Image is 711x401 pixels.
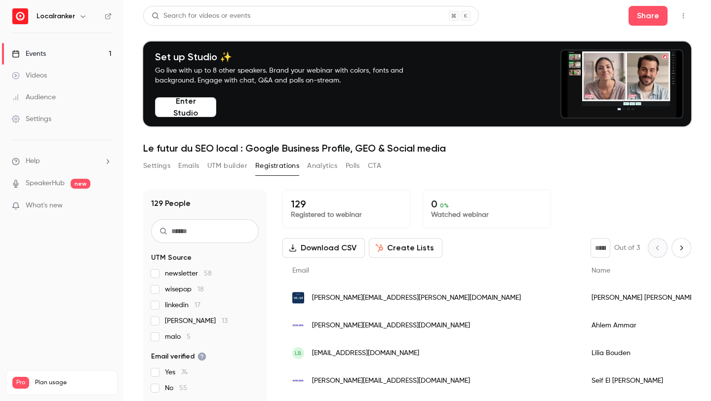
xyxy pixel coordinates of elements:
button: Emails [178,158,199,174]
span: 74 [181,369,188,376]
li: help-dropdown-opener [12,156,112,166]
span: 18 [197,286,204,293]
p: Out of 3 [614,243,640,253]
div: Audience [12,92,56,102]
span: 5 [187,333,191,340]
button: CTA [368,158,381,174]
span: linkedin [165,300,200,310]
div: [PERSON_NAME] [PERSON_NAME] [582,284,705,312]
span: LB [295,349,302,358]
span: 13 [222,318,228,324]
a: SpeakerHub [26,178,65,189]
h4: Set up Studio ✨ [155,51,427,63]
span: Plan usage [35,379,111,387]
span: 58 [204,270,212,277]
span: [EMAIL_ADDRESS][DOMAIN_NAME] [312,348,419,359]
img: metal2000.fr [292,375,304,387]
span: Email verified [151,352,206,361]
span: [PERSON_NAME][EMAIL_ADDRESS][PERSON_NAME][DOMAIN_NAME] [312,293,521,303]
span: What's new [26,200,63,211]
span: 17 [195,302,200,309]
h6: Localranker [37,11,75,21]
p: 0 [431,198,543,210]
p: 129 [291,198,402,210]
span: Help [26,156,40,166]
span: new [71,179,90,189]
h1: Le futur du SEO local : Google Business Profile, GEO & Social media [143,142,691,154]
img: Localranker [12,8,28,24]
button: Next page [671,238,691,258]
span: [PERSON_NAME][EMAIL_ADDRESS][DOMAIN_NAME] [312,376,470,386]
span: 0 % [440,202,449,209]
span: Yes [165,367,188,377]
span: Email [292,267,309,274]
span: Pro [12,377,29,389]
span: No [165,383,187,393]
p: Registered to webinar [291,210,402,220]
div: Settings [12,114,51,124]
div: Events [12,49,46,59]
div: Lilia Bouden [582,339,705,367]
img: metal2000.fr [292,320,304,331]
span: [PERSON_NAME] [165,316,228,326]
span: Name [592,267,610,274]
span: wisepop [165,284,204,294]
h1: 129 People [151,198,191,209]
span: UTM Source [151,253,192,263]
button: Registrations [255,158,299,174]
span: [PERSON_NAME][EMAIL_ADDRESS][DOMAIN_NAME] [312,321,470,331]
p: Watched webinar [431,210,543,220]
span: malo [165,332,191,342]
img: vilavi.fr [292,292,304,304]
button: Settings [143,158,170,174]
span: newsletter [165,269,212,279]
div: Search for videos or events [152,11,250,21]
button: Polls [346,158,360,174]
div: Videos [12,71,47,80]
p: Go live with up to 8 other speakers. Brand your webinar with colors, fonts and background. Engage... [155,66,427,85]
button: Analytics [307,158,338,174]
button: Download CSV [282,238,365,258]
button: Enter Studio [155,97,216,117]
span: 55 [179,385,187,392]
div: Ahlem Ammar [582,312,705,339]
button: Create Lists [369,238,442,258]
div: Seif El [PERSON_NAME] [582,367,705,395]
button: Share [629,6,668,26]
button: UTM builder [207,158,247,174]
